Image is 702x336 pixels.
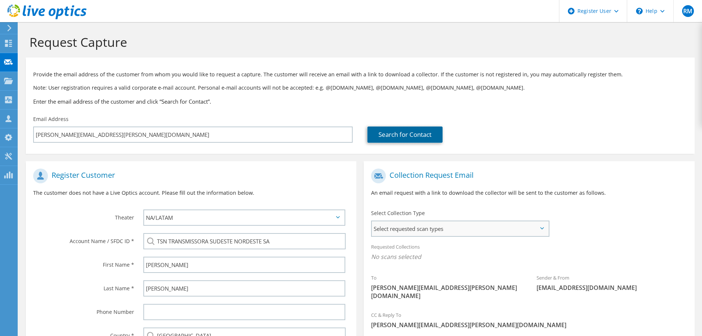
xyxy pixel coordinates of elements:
[367,127,443,143] a: Search for Contact
[33,304,134,316] label: Phone Number
[33,169,345,183] h1: Register Customer
[364,239,694,266] div: Requested Collections
[636,8,643,14] svg: \n
[364,307,694,333] div: CC & Reply To
[529,270,695,295] div: Sender & From
[33,209,134,221] label: Theater
[682,5,694,17] span: RM
[372,221,548,236] span: Select requested scan types
[371,321,687,329] span: [PERSON_NAME][EMAIL_ADDRESS][PERSON_NAME][DOMAIN_NAME]
[33,189,349,197] p: The customer does not have a Live Optics account. Please fill out the information below.
[371,209,425,217] label: Select Collection Type
[33,115,69,123] label: Email Address
[33,257,134,269] label: First Name *
[33,97,687,105] h3: Enter the email address of the customer and click “Search for Contact”.
[371,189,687,197] p: An email request with a link to download the collector will be sent to the customer as follows.
[371,253,687,261] span: No scans selected
[29,34,687,50] h1: Request Capture
[371,284,522,300] span: [PERSON_NAME][EMAIL_ADDRESS][PERSON_NAME][DOMAIN_NAME]
[371,169,683,183] h1: Collection Request Email
[364,270,529,304] div: To
[33,280,134,292] label: Last Name *
[33,70,687,79] p: Provide the email address of the customer from whom you would like to request a capture. The cust...
[33,84,687,92] p: Note: User registration requires a valid corporate e-mail account. Personal e-mail accounts will ...
[537,284,687,292] span: [EMAIL_ADDRESS][DOMAIN_NAME]
[33,233,134,245] label: Account Name / SFDC ID *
